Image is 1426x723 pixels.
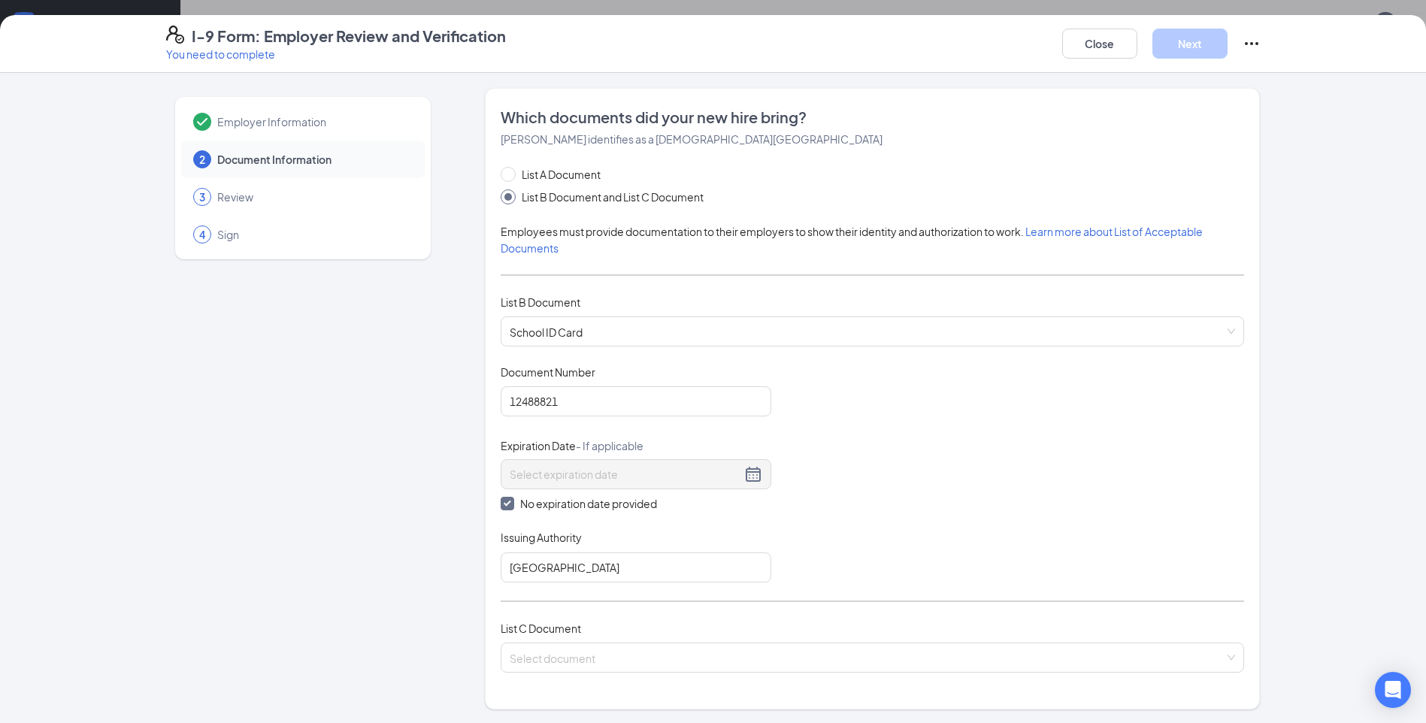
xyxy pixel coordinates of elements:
[217,114,410,129] span: Employer Information
[1375,672,1411,708] div: Open Intercom Messenger
[576,439,643,452] span: - If applicable
[217,152,410,167] span: Document Information
[217,227,410,242] span: Sign
[516,166,607,183] span: List A Document
[501,225,1203,255] span: Employees must provide documentation to their employers to show their identity and authorization ...
[1243,35,1261,53] svg: Ellipses
[510,466,741,483] input: Select expiration date
[199,189,205,204] span: 3
[192,26,506,47] h4: I-9 Form: Employer Review and Verification
[501,530,582,545] span: Issuing Authority
[501,132,883,146] span: [PERSON_NAME] identifies as a [DEMOGRAPHIC_DATA][GEOGRAPHIC_DATA]
[501,622,581,635] span: List C Document
[199,152,205,167] span: 2
[516,189,710,205] span: List B Document and List C Document
[166,26,184,44] svg: FormI9EVerifyIcon
[1152,29,1228,59] button: Next
[166,47,506,62] p: You need to complete
[193,113,211,131] svg: Checkmark
[501,295,580,309] span: List B Document
[217,189,410,204] span: Review
[510,317,1235,346] span: School ID Card
[1062,29,1137,59] button: Close
[514,495,663,512] span: No expiration date provided
[501,365,595,380] span: Document Number
[199,227,205,242] span: 4
[501,438,643,453] span: Expiration Date
[501,107,1244,128] span: Which documents did your new hire bring?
